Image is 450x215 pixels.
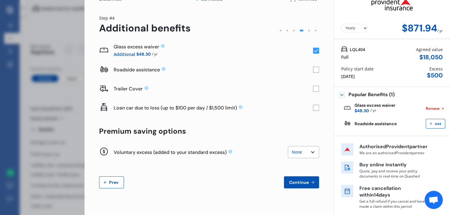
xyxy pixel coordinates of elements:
[152,51,158,58] span: / yr
[416,46,443,53] div: Agreed value
[359,161,432,168] p: Buy online instantly
[355,103,395,114] div: Glass excess waiver
[348,92,395,98] span: Popular Benefits (1)
[426,106,440,111] span: Remove
[355,108,369,114] span: $48.30
[341,161,353,174] img: buy online icon
[114,105,313,111] div: Loan car due to loss (up to $100 per day / $1,500 limit)
[429,66,443,72] div: Excess
[370,108,376,114] span: / yr
[114,67,313,73] div: Roadside assistance
[359,185,432,199] p: Free cancellation within 14 days
[350,46,365,53] span: LQL404
[359,150,432,155] p: We are an authorised Provident partner
[136,51,151,58] span: $48.30
[99,127,319,135] div: Premium saving options
[108,180,120,185] span: Prev
[99,176,124,188] button: Prev
[355,121,397,126] div: Roadside assistance
[419,54,443,61] div: $ 18,050
[284,176,319,188] button: Continue
[427,72,443,79] div: $ 500
[341,66,374,72] div: Policy start date
[341,185,353,197] img: free cancel icon
[341,73,355,80] div: [DATE]
[99,23,191,34] div: Additional benefits
[359,199,432,209] p: Get a full refund if you cancel and have not made a claim within this period
[402,23,437,34] div: $871.94
[114,51,135,58] span: Additional
[425,191,443,209] a: Open chat
[288,180,310,185] span: Continue
[341,143,353,155] img: insurer icon
[99,15,191,21] div: Step # 4
[359,168,432,179] p: Quote, pay and receive your policy documents in real-time on Quashed
[437,23,443,34] div: / yr
[359,143,432,150] p: Authorised Provident partner
[114,149,288,155] div: Voluntary excess (added to your standard excess)
[114,86,313,92] div: Trailer Cover
[433,122,442,126] span: Add
[114,44,313,50] div: Glass excess waiver
[341,54,348,60] div: Full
